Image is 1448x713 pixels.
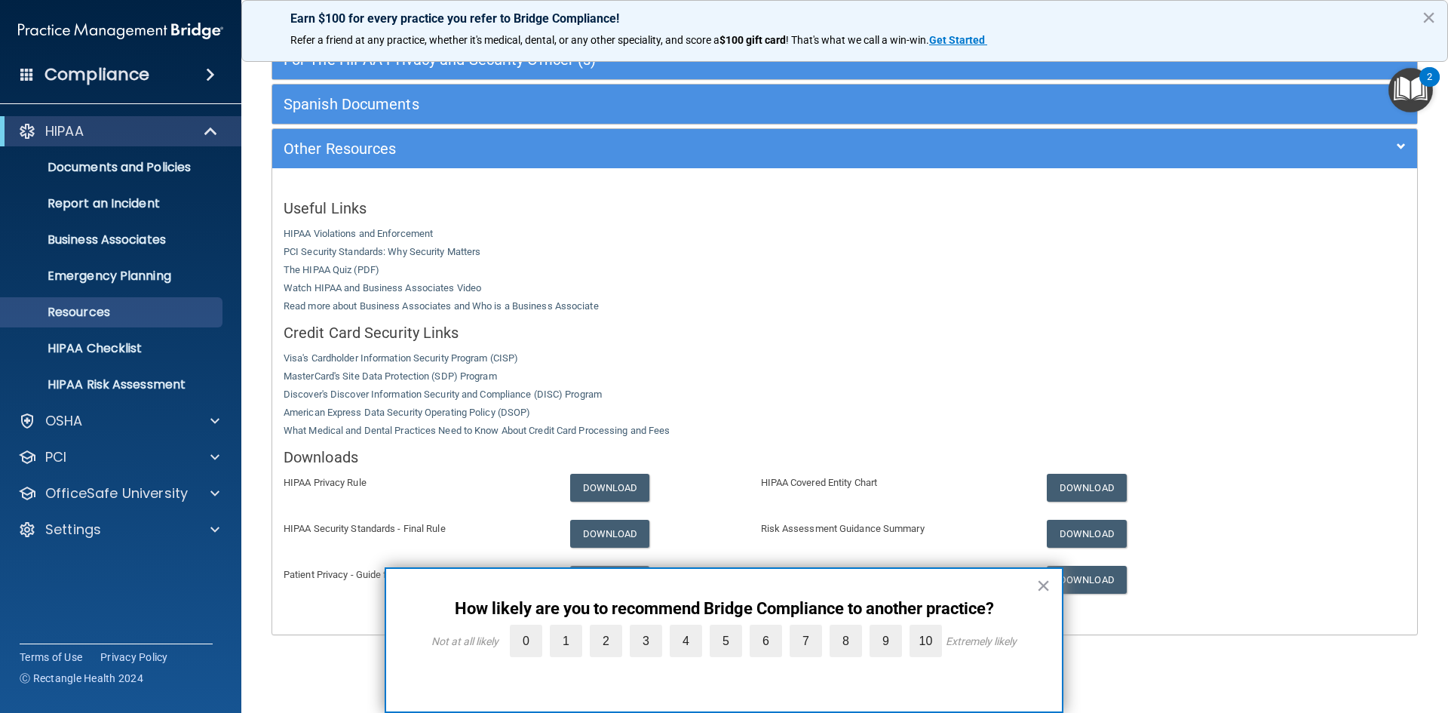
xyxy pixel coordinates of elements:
a: Download [570,520,650,548]
p: Documents and Policies [10,160,216,175]
p: OfficeSafe University [45,484,188,502]
a: MasterCard's Site Data Protection (SDP) Program [284,370,497,382]
p: HIPAA Checklist [10,341,216,356]
p: HIPAA Privacy Rule [284,474,548,492]
label: 10 [910,625,942,657]
label: 3 [630,625,662,657]
div: 2 [1427,77,1432,97]
a: Download [570,474,650,502]
h5: Credit Card Security Links [284,324,1406,341]
strong: Get Started [929,34,985,46]
h5: Spanish Documents [284,96,1120,112]
label: 9 [870,625,902,657]
p: Report an Incident [10,196,216,211]
p: Emergency Planning [10,269,216,284]
a: What Medical and Dental Practices Need to Know About Credit Card Processing and Fees [284,425,670,436]
img: PMB logo [18,16,223,46]
p: Earn $100 for every practice you refer to Bridge Compliance! [290,11,1399,26]
h5: Downloads [284,449,1406,466]
p: HIPAA Security Standards - Final Rule [284,520,548,538]
label: 4 [670,625,702,657]
a: Discover's Discover Information Security and Compliance (DISC) Program [284,389,602,400]
a: Download [1047,520,1127,548]
a: Download [1047,566,1127,594]
a: HIPAA Violations and Enforcement [284,228,433,239]
h5: Useful Links [284,200,1406,217]
h5: Other Resources [284,140,1120,157]
p: PCI [45,448,66,466]
a: The HIPAA Quiz (PDF) [284,264,379,275]
p: HIPAA [45,122,84,140]
p: Patient Privacy - Guide for Providers (Powerpoint) [284,566,548,584]
strong: $100 gift card [719,34,786,46]
a: Privacy Policy [100,650,168,665]
span: Refer a friend at any practice, whether it's medical, dental, or any other speciality, and score a [290,34,719,46]
button: Close [1422,5,1436,29]
span: ! That's what we call a win-win. [786,34,929,46]
p: HIPAA Risk Assessment [10,377,216,392]
a: Visa's Cardholder Information Security Program (CISP) [284,352,518,364]
p: Resources [10,305,216,320]
label: 0 [510,625,542,657]
p: Risk Assessment Guidance Summary [761,520,1025,538]
p: Settings [45,521,101,539]
label: 6 [750,625,782,657]
a: Download [570,566,650,594]
p: How likely are you to recommend Bridge Compliance to another practice? [416,599,1032,619]
a: Download [1047,474,1127,502]
p: PCI SAQ Guidelines [761,566,1025,584]
h5: For The HIPAA Privacy and Security Officer (s) [284,51,1120,68]
span: Ⓒ Rectangle Health 2024 [20,671,143,686]
div: Not at all likely [431,635,499,647]
label: 1 [550,625,582,657]
a: PCI Security Standards: Why Security Matters [284,246,480,257]
p: HIPAA Covered Entity Chart [761,474,1025,492]
button: Close [1036,573,1051,598]
a: Terms of Use [20,650,82,665]
label: 2 [590,625,622,657]
iframe: Drift Widget Chat Controller [1187,606,1430,666]
label: 8 [830,625,862,657]
label: 5 [710,625,742,657]
h4: Compliance [44,64,149,85]
p: Business Associates [10,232,216,247]
a: Watch HIPAA and Business Associates Video [284,282,481,293]
label: 7 [790,625,822,657]
p: OSHA [45,412,83,430]
button: Open Resource Center, 2 new notifications [1388,68,1433,112]
a: American Express Data Security Operating Policy (DSOP) [284,407,530,418]
a: Read more about Business Associates and Who is a Business Associate [284,300,599,312]
div: Extremely likely [946,635,1017,647]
